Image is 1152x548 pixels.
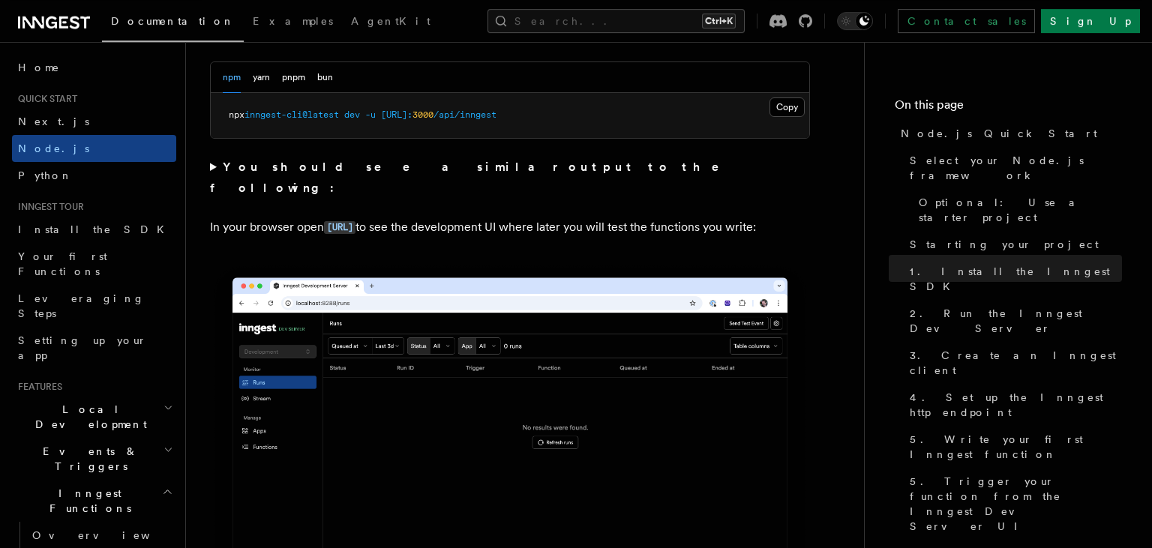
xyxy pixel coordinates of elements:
span: 5. Write your first Inngest function [910,432,1122,462]
a: Contact sales [898,9,1035,33]
span: Overview [32,529,187,541]
span: Install the SDK [18,223,173,235]
span: Local Development [12,402,163,432]
span: Leveraging Steps [18,292,145,319]
a: Select your Node.js framework [904,147,1122,189]
a: 5. Write your first Inngest function [904,426,1122,468]
span: 3. Create an Inngest client [910,348,1122,378]
span: Examples [253,15,333,27]
span: Inngest tour [12,201,84,213]
span: Features [12,381,62,393]
a: Install the SDK [12,216,176,243]
button: yarn [253,62,270,93]
button: npm [223,62,241,93]
code: [URL] [324,221,355,234]
span: 2. Run the Inngest Dev Server [910,306,1122,336]
a: 1. Install the Inngest SDK [904,258,1122,300]
span: Select your Node.js framework [910,153,1122,183]
span: Your first Functions [18,250,107,277]
span: Node.js Quick Start [901,126,1097,141]
button: Toggle dark mode [837,12,873,30]
span: Home [18,60,60,75]
span: -u [365,109,376,120]
p: In your browser open to see the development UI where later you will test the functions you write: [210,217,810,238]
h4: On this page [895,96,1122,120]
a: Home [12,54,176,81]
span: inngest-cli@latest [244,109,339,120]
span: npx [229,109,244,120]
a: Sign Up [1041,9,1140,33]
button: Events & Triggers [12,438,176,480]
span: 3000 [412,109,433,120]
a: Node.js [12,135,176,162]
span: Inngest Functions [12,486,162,516]
kbd: Ctrl+K [702,13,736,28]
span: dev [344,109,360,120]
a: [URL] [324,220,355,234]
a: Examples [244,4,342,40]
a: Optional: Use a starter project [913,189,1122,231]
button: pnpm [282,62,305,93]
span: 1. Install the Inngest SDK [910,264,1122,294]
button: Inngest Functions [12,480,176,522]
span: 5. Trigger your function from the Inngest Dev Server UI [910,474,1122,534]
a: 5. Trigger your function from the Inngest Dev Server UI [904,468,1122,540]
span: 4. Set up the Inngest http endpoint [910,390,1122,420]
a: Your first Functions [12,243,176,285]
a: 4. Set up the Inngest http endpoint [904,384,1122,426]
span: Next.js [18,115,89,127]
a: Setting up your app [12,327,176,369]
a: Leveraging Steps [12,285,176,327]
a: Documentation [102,4,244,42]
span: Setting up your app [18,334,147,361]
a: 2. Run the Inngest Dev Server [904,300,1122,342]
button: Copy [769,97,805,117]
span: Starting your project [910,237,1099,252]
span: /api/inngest [433,109,496,120]
span: Quick start [12,93,77,105]
span: [URL]: [381,109,412,120]
button: Search...Ctrl+K [487,9,745,33]
span: Node.js [18,142,89,154]
a: Node.js Quick Start [895,120,1122,147]
a: 3. Create an Inngest client [904,342,1122,384]
a: AgentKit [342,4,439,40]
span: Events & Triggers [12,444,163,474]
strong: You should see a similar output to the following: [210,160,740,195]
a: Next.js [12,108,176,135]
a: Python [12,162,176,189]
span: Documentation [111,15,235,27]
span: AgentKit [351,15,430,27]
button: Local Development [12,396,176,438]
span: Optional: Use a starter project [919,195,1122,225]
a: Starting your project [904,231,1122,258]
span: Python [18,169,73,181]
summary: You should see a similar output to the following: [210,157,810,199]
button: bun [317,62,333,93]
